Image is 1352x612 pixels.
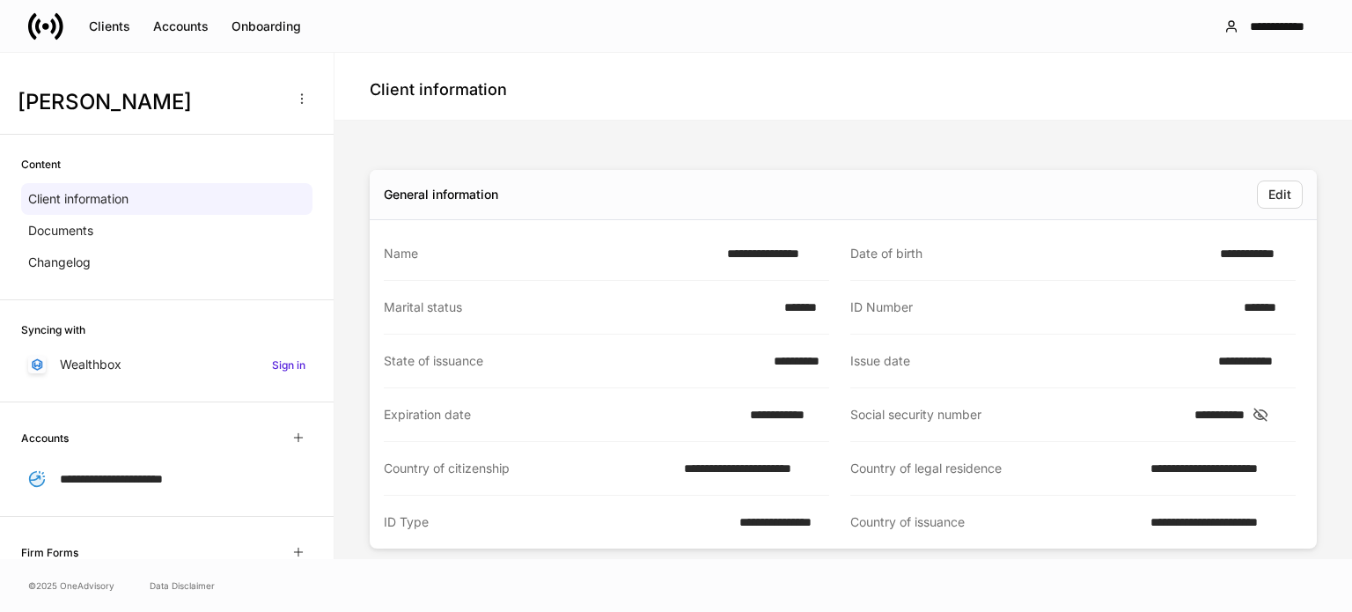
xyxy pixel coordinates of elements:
[1257,181,1303,209] button: Edit
[850,460,1140,477] div: Country of legal residence
[21,183,312,215] a: Client information
[850,245,1209,262] div: Date of birth
[28,254,91,271] p: Changelog
[231,18,301,35] div: Onboarding
[220,12,312,41] button: Onboarding
[153,18,209,35] div: Accounts
[150,579,215,593] a: Data Disclaimer
[21,321,85,338] h6: Syncing with
[21,215,312,247] a: Documents
[272,357,305,373] h6: Sign in
[384,406,739,424] div: Expiration date
[142,12,220,41] button: Accounts
[384,186,498,203] div: General information
[77,12,142,41] button: Clients
[384,299,774,316] div: Marital status
[21,247,312,278] a: Changelog
[850,352,1208,370] div: Issue date
[1268,186,1291,203] div: Edit
[60,356,121,373] p: Wealthbox
[384,513,729,531] div: ID Type
[370,79,507,100] h4: Client information
[89,18,130,35] div: Clients
[850,299,1233,316] div: ID Number
[28,190,129,208] p: Client information
[384,245,716,262] div: Name
[28,222,93,240] p: Documents
[18,88,281,116] h3: [PERSON_NAME]
[384,352,763,370] div: State of issuance
[21,156,61,173] h6: Content
[21,544,78,561] h6: Firm Forms
[21,430,69,446] h6: Accounts
[28,579,114,593] span: © 2025 OneAdvisory
[384,460,673,477] div: Country of citizenship
[850,406,1184,424] div: Social security number
[850,513,1140,531] div: Country of issuance
[21,349,312,380] a: WealthboxSign in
